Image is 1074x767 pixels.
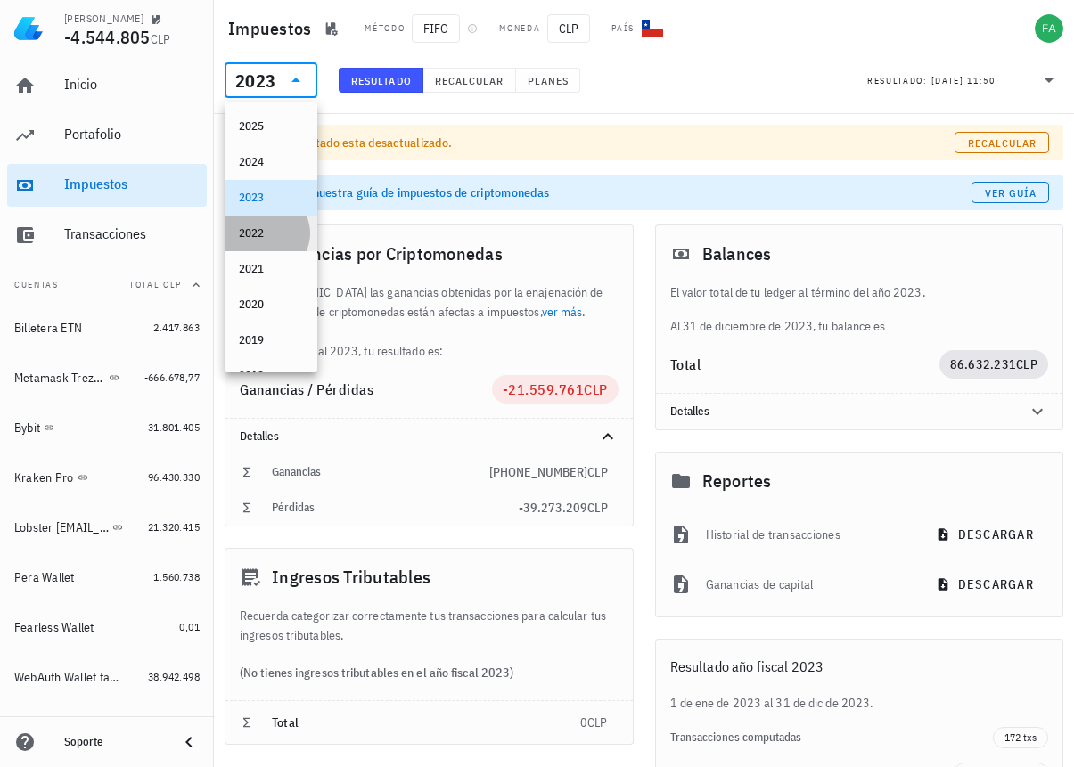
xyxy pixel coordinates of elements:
div: 1 de ene de 2023 al 31 de dic de 2023. [656,693,1063,713]
span: 38.942.498 [148,670,200,683]
div: El resultado esta desactualizado. [275,134,955,151]
a: Billetera ETN 2.417.863 [7,306,207,349]
div: Pera Wallet [14,570,75,585]
span: 1.560.738 [153,570,200,583]
span: Recalcular [434,74,504,87]
div: Bybit [14,420,40,436]
span: FIFO [412,14,460,43]
span: 172 txs [1004,728,1037,747]
div: Método [365,21,405,36]
span: 86.632.231 [950,356,1017,372]
a: WebAuth Wallet farancibia 38.942.498 [7,656,207,698]
a: ver más [542,304,583,320]
span: descargar [939,526,1034,543]
a: Kraken Pro 96.430.330 [7,456,207,499]
p: El valor total de tu ledger al término del año 2023. [670,282,1049,302]
span: descargar [939,576,1034,592]
div: Impuestos [64,175,200,192]
div: Portafolio [64,126,200,143]
div: Historial de transacciones [706,515,911,554]
span: Total CLP [129,279,182,290]
span: 0,01 [179,620,200,633]
button: Recalcular [423,68,516,93]
span: 21.320.415 [148,520,200,534]
div: 2022 [239,226,303,241]
span: CLP [547,14,590,43]
div: 2020 [239,298,303,312]
img: LedgiFi [14,14,43,43]
span: 0 [580,714,587,730]
div: 2021 [239,262,303,276]
div: 2025 [239,119,303,134]
div: (No tienes ingresos tributables en el año fiscal 2023) [225,645,633,700]
h1: Impuestos [228,14,318,43]
span: -4.544.805 [64,25,151,49]
div: Reportes [656,453,1063,510]
a: Portafolio [7,114,207,157]
div: 2019 [239,333,303,347]
button: Resultado [339,68,423,93]
span: CLP [587,714,608,730]
div: Resultado: [867,69,931,92]
a: Lobster [EMAIL_ADDRESS][DOMAIN_NAME] 21.320.415 [7,506,207,549]
div: avatar [1035,14,1063,43]
button: descargar [925,518,1048,551]
a: Pera Wallet 1.560.738 [7,556,207,599]
div: Ingresos Tributables [225,549,633,606]
span: -39.273.209 [519,500,587,516]
span: Recalcular [967,136,1037,150]
span: CLP [587,500,608,516]
div: Inicio [64,76,200,93]
div: [PERSON_NAME] [64,12,143,26]
div: Ganancias por Criptomonedas [225,225,633,282]
button: Planes [516,68,581,93]
div: Fearless Wallet [14,620,94,635]
div: Revisa nuestra guía de impuestos de criptomonedas [275,184,972,201]
a: Inicio [7,64,207,107]
div: Moneda [499,21,540,36]
div: Al 31 de diciembre de 2023, tu balance es [656,282,1063,336]
span: Resultado [350,74,412,87]
div: 2023 [239,191,303,205]
span: CLP [151,31,171,47]
span: -666.678,77 [144,371,200,384]
div: Soporte [64,735,164,749]
div: Pérdidas [272,501,519,515]
div: 2018 [239,369,303,383]
button: CuentasTotal CLP [7,264,207,306]
div: CL-icon [642,18,663,39]
div: 2024 [239,155,303,169]
div: Ganancias [272,465,489,479]
span: 96.430.330 [148,470,200,484]
div: Transacciones [64,225,200,242]
a: Transacciones [7,214,207,257]
span: Total [272,714,299,730]
div: Balances [656,225,1063,282]
a: Fearless Wallet 0,01 [7,606,207,649]
span: [PHONE_NUMBER] [489,464,587,480]
a: Impuestos [7,164,207,207]
div: Detalles [225,419,633,454]
a: Bybit 31.801.405 [7,406,207,449]
div: Resultado:[DATE] 11:50 [857,63,1070,97]
div: En [GEOGRAPHIC_DATA] las ganancias obtenidas por la enajenación de transacciones de criptomonedas... [225,282,633,361]
a: Metamask Trezor Cadenas Ethereum, Binance SC, -666.678,77 [7,356,207,399]
a: Ver guía [972,182,1049,203]
div: Total [670,357,939,371]
span: Ganancias / Pérdidas [240,380,373,398]
button: descargar [925,568,1048,600]
div: Detalles [656,394,1063,429]
div: Recuerda categorizar correctamente tus transacciones para calcular tus ingresos tributables. [225,606,633,645]
div: Kraken Pro [14,470,74,485]
a: Recalcular [955,132,1049,153]
span: CLP [584,380,608,398]
div: Detalles [670,404,1006,419]
div: 2023 [235,72,275,90]
span: Ver guía [984,186,1037,200]
div: Lobster [EMAIL_ADDRESS][DOMAIN_NAME] [14,520,109,535]
div: Metamask Trezor Cadenas Ethereum, Binance SC, [14,371,105,386]
div: [DATE] 11:50 [931,72,996,90]
div: WebAuth Wallet farancibia [14,670,123,685]
div: País [611,21,635,36]
span: 2.417.863 [153,321,200,334]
